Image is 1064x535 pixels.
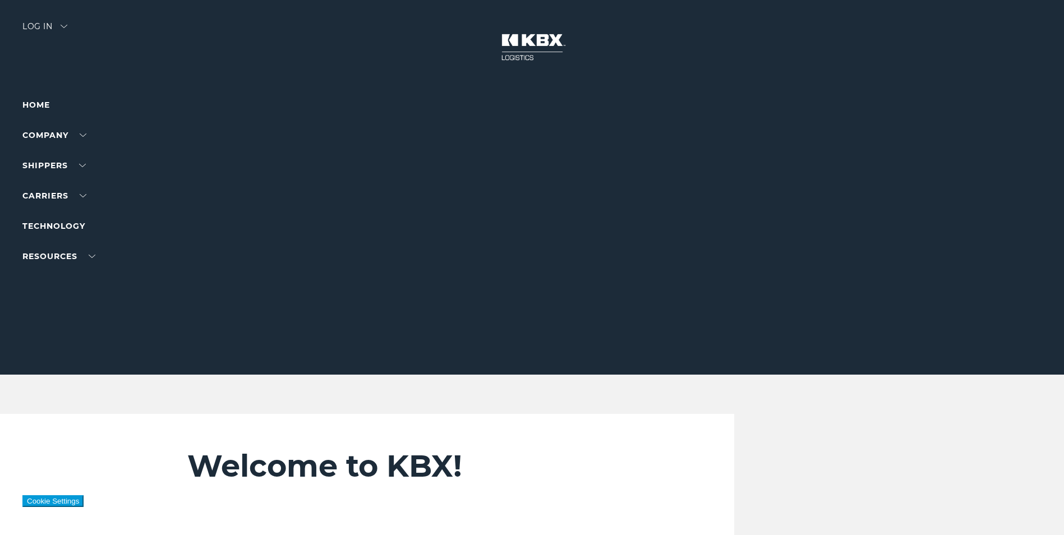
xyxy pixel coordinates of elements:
[22,100,50,110] a: Home
[22,251,95,261] a: RESOURCES
[22,495,84,507] button: Cookie Settings
[187,448,666,485] h2: Welcome to KBX!
[22,22,67,39] div: Log in
[490,22,574,72] img: kbx logo
[22,221,85,231] a: Technology
[61,25,67,28] img: arrow
[22,130,86,140] a: Company
[22,160,86,170] a: SHIPPERS
[22,191,86,201] a: Carriers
